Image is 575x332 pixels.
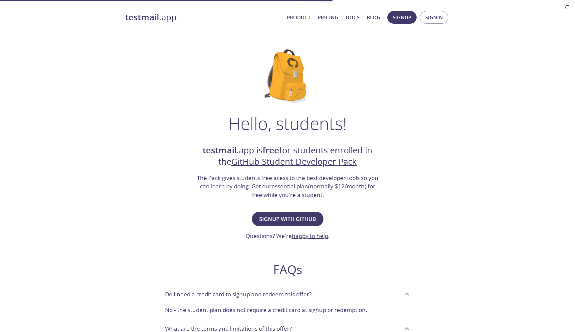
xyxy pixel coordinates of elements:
h1: Hello, students! [228,113,347,133]
strong: testmail [203,144,237,156]
strong: free [263,144,279,156]
a: happy to help [292,232,328,240]
p: No - the student plan does not require a credit card at signup or redemption. [165,306,410,314]
div: Do I need a credit card to signup and redeem this offer? [160,285,415,303]
span: Signup [393,13,411,22]
a: testmail.app [125,12,282,23]
button: Signup [387,11,417,24]
h2: .app is for students enrolled in the [196,145,379,168]
span: Signin [425,13,443,22]
a: Blog [367,13,380,22]
h3: Questions? We're . [246,232,330,240]
a: Product [287,13,310,22]
a: essential plan [272,182,308,190]
button: Signup with GitHub [252,212,323,226]
a: Pricing [318,13,338,22]
h2: FAQs [160,262,415,277]
h3: The Pack gives students free acess to the best developer tools so you can learn by doing. Get our... [196,174,379,199]
img: github-student-backpack.png [265,49,311,103]
strong: testmail [125,11,159,23]
button: Signin [420,11,448,24]
div: Do I need a credit card to signup and redeem this offer? [160,303,415,320]
a: Docs [346,13,359,22]
a: GitHub Student Developer Pack [231,156,357,167]
p: Do I need a credit card to signup and redeem this offer? [165,290,311,299]
span: Signup with GitHub [259,214,316,224]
